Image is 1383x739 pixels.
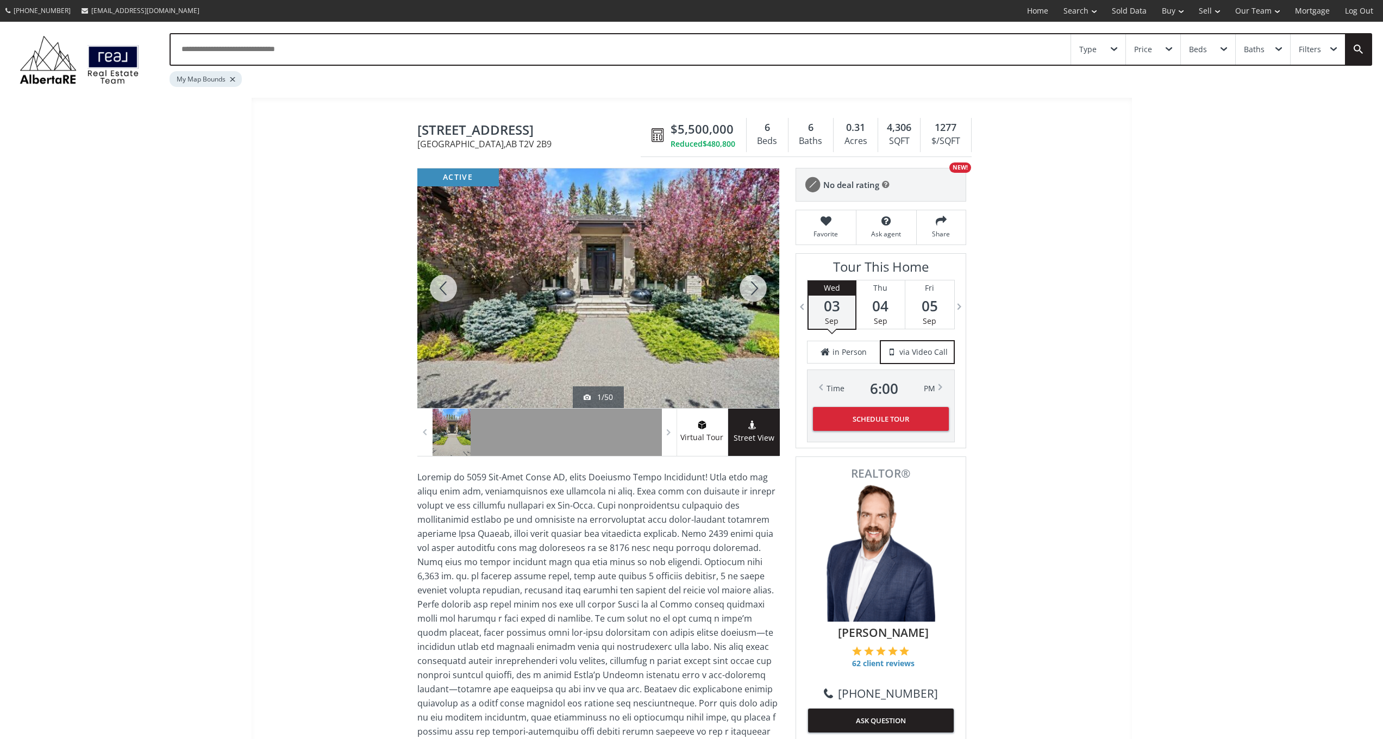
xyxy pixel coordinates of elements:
span: via Video Call [899,347,948,358]
div: Beds [1189,46,1207,53]
span: $5,500,000 [671,121,734,137]
img: 4 of 5 stars [888,646,898,656]
span: 04 [856,298,905,314]
span: Virtual Tour [677,431,728,444]
a: virtual tour iconVirtual Tour [677,409,728,456]
h3: Tour This Home [807,259,955,280]
div: Reduced [671,139,735,149]
span: Ask agent [862,229,911,239]
img: Photo of Gareth Hughes [827,485,935,622]
span: [PERSON_NAME] [813,624,954,641]
span: [GEOGRAPHIC_DATA] , AB T2V 2B9 [417,140,646,148]
img: 2 of 5 stars [864,646,874,656]
img: Logo [14,33,145,87]
div: Baths [794,133,828,149]
span: 4,306 [887,121,911,135]
img: rating icon [802,174,823,196]
div: 6 [752,121,783,135]
span: 05 [905,298,954,314]
span: Sep [923,316,936,326]
span: Favorite [802,229,850,239]
div: NEW! [949,162,971,173]
img: 5 of 5 stars [899,646,909,656]
div: Time PM [827,381,935,396]
span: Sep [874,316,887,326]
span: Share [922,229,960,239]
span: $480,800 [703,139,735,149]
div: Filters [1299,46,1321,53]
div: Type [1079,46,1097,53]
div: SQFT [884,133,915,149]
div: 6 [794,121,828,135]
span: Sep [825,316,838,326]
div: 1020 Bel-Aire Drive SW Calgary, AB T2V 2B9 - Photo 1 of 50 [417,168,779,408]
div: 1/50 [584,392,613,403]
div: Baths [1244,46,1265,53]
div: Acres [839,133,872,149]
img: virtual tour icon [697,421,708,429]
button: ASK QUESTION [808,709,954,732]
span: Street View [728,432,780,444]
div: Fri [905,280,954,296]
span: No deal rating [823,179,879,191]
div: 0.31 [839,121,872,135]
span: 1020 Bel-Aire Drive SW [417,123,646,140]
a: [EMAIL_ADDRESS][DOMAIN_NAME] [76,1,205,21]
img: 1 of 5 stars [852,646,862,656]
span: [EMAIL_ADDRESS][DOMAIN_NAME] [91,6,199,15]
div: active [417,168,499,186]
div: Wed [809,280,855,296]
div: Beds [752,133,783,149]
span: 62 client reviews [852,658,915,669]
span: in Person [833,347,867,358]
a: [PHONE_NUMBER] [824,685,938,702]
span: 03 [809,298,855,314]
img: 3 of 5 stars [876,646,886,656]
div: Thu [856,280,905,296]
div: My Map Bounds [170,71,242,87]
button: Schedule Tour [813,407,949,431]
div: 1277 [926,121,965,135]
span: REALTOR® [808,468,954,479]
div: Price [1134,46,1152,53]
span: 6 : 00 [870,381,898,396]
span: [PHONE_NUMBER] [14,6,71,15]
div: $/SQFT [926,133,965,149]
